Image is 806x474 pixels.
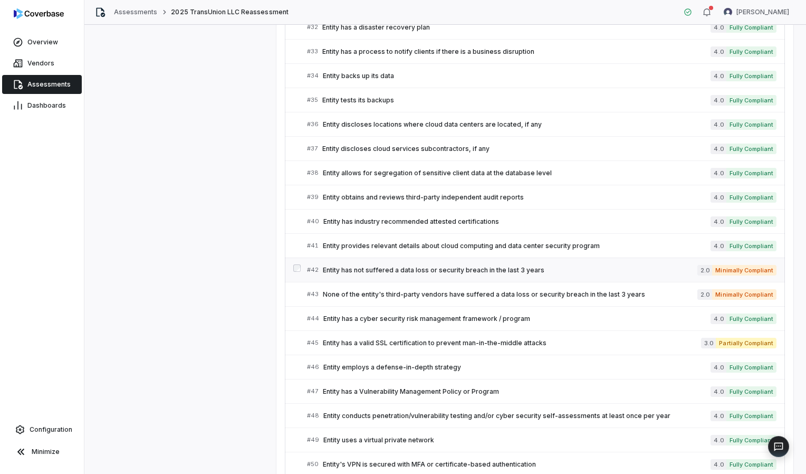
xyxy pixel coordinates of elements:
a: #32Entity has a disaster recovery plan4.0Fully Compliant [307,15,776,39]
button: Meghan Paonessa avatar[PERSON_NAME] [717,4,795,20]
span: [PERSON_NAME] [736,8,789,16]
span: Fully Compliant [726,241,776,251]
span: Entity provides relevant details about cloud computing and data center security program [323,242,711,250]
span: 4.0 [711,241,726,251]
span: # 36 [307,120,319,128]
span: Entity allows for segregation of sensitive client data at the database level [323,169,711,177]
span: Entity conducts penetration/vulnerability testing and/or cyber security self-assessments at least... [323,412,711,420]
span: Assessments [27,80,71,89]
a: #44Entity has a cyber security risk management framework / program4.0Fully Compliant [307,307,776,330]
span: 4.0 [711,362,726,373]
a: #49Entity uses a virtual private network4.0Fully Compliant [307,428,776,452]
span: Fully Compliant [726,119,776,130]
span: Fully Compliant [726,168,776,178]
a: #39Entity obtains and reviews third-party independent audit reports4.0Fully Compliant [307,185,776,209]
span: # 42 [307,266,319,274]
span: Entity discloses cloud services subcontractors, if any [322,145,711,153]
span: Configuration [30,425,72,434]
span: 4.0 [711,71,726,81]
span: # 41 [307,242,319,250]
a: #34Entity backs up its data4.0Fully Compliant [307,64,776,88]
span: # 48 [307,412,319,420]
span: Entity obtains and reviews third-party independent audit reports [323,193,711,202]
span: # 33 [307,48,318,55]
a: #46Entity employs a defense-in-depth strategy4.0Fully Compliant [307,355,776,379]
span: # 47 [307,387,319,395]
span: 4.0 [711,192,726,203]
span: 2.0 [697,289,712,300]
span: Minimally Compliant [712,265,776,276]
span: Entity has a valid SSL certification to prevent man-in-the-middle attacks [323,339,701,347]
a: Assessments [114,8,157,16]
span: 4.0 [711,168,726,178]
span: 2.0 [697,265,712,276]
span: 4.0 [711,144,726,154]
span: 4.0 [711,95,726,106]
span: Minimally Compliant [712,289,776,300]
span: Fully Compliant [726,386,776,397]
a: #36Entity discloses locations where cloud data centers are located, if any4.0Fully Compliant [307,112,776,136]
a: #47Entity has a Vulnerability Management Policy or Program4.0Fully Compliant [307,380,776,403]
span: Overview [27,38,58,46]
span: Entity backs up its data [323,72,711,80]
span: Fully Compliant [726,22,776,33]
span: # 50 [307,460,319,468]
span: Dashboards [27,101,66,110]
a: #43None of the entity's third-party vendors have suffered a data loss or security breach in the l... [307,282,776,306]
a: Dashboards [2,96,82,115]
a: Vendors [2,54,82,73]
span: # 39 [307,193,319,201]
a: #48Entity conducts penetration/vulnerability testing and/or cyber security self-assessments at le... [307,404,776,428]
span: 4.0 [711,216,726,227]
a: #42Entity has not suffered a data loss or security breach in the last 3 years2.0Minimally Compliant [307,258,776,282]
a: Overview [2,33,82,52]
span: # 45 [307,339,319,347]
span: # 49 [307,436,319,444]
span: Fully Compliant [726,362,776,373]
span: 4.0 [711,46,726,57]
span: # 37 [307,145,318,153]
span: Entity has industry recommended attested certifications [323,217,711,226]
img: logo-D7KZi-bG.svg [14,8,64,19]
span: Fully Compliant [726,71,776,81]
span: Vendors [27,59,54,68]
span: 4.0 [711,119,726,130]
a: Configuration [4,420,80,439]
span: # 44 [307,315,319,323]
span: Entity discloses locations where cloud data centers are located, if any [323,120,711,129]
a: Assessments [2,75,82,94]
span: Fully Compliant [726,46,776,57]
span: # 32 [307,23,318,31]
span: Fully Compliant [726,459,776,470]
a: #45Entity has a valid SSL certification to prevent man-in-the-middle attacks3.0Partially Compliant [307,331,776,355]
span: 4.0 [711,459,726,470]
span: # 43 [307,290,319,298]
span: # 35 [307,96,318,104]
span: Fully Compliant [726,411,776,421]
span: Entity has a disaster recovery plan [322,23,711,32]
span: # 40 [307,217,319,225]
span: Entity has a Vulnerability Management Policy or Program [323,387,711,396]
span: Entity has a cyber security risk management framework / program [323,315,711,323]
a: #35Entity tests its backups4.0Fully Compliant [307,88,776,112]
span: 4.0 [711,411,726,421]
button: Minimize [4,441,80,462]
span: # 34 [307,72,319,80]
span: 4.0 [711,386,726,397]
a: #37Entity discloses cloud services subcontractors, if any4.0Fully Compliant [307,137,776,160]
a: #41Entity provides relevant details about cloud computing and data center security program4.0Full... [307,234,776,258]
span: Fully Compliant [726,95,776,106]
span: None of the entity's third-party vendors have suffered a data loss or security breach in the last... [323,290,697,299]
span: Entity has not suffered a data loss or security breach in the last 3 years [323,266,697,274]
a: #40Entity has industry recommended attested certifications4.0Fully Compliant [307,210,776,233]
span: Minimize [32,448,60,456]
a: #38Entity allows for segregation of sensitive client data at the database level4.0Fully Compliant [307,161,776,185]
span: 4.0 [711,435,726,445]
span: Entity uses a virtual private network [323,436,711,444]
span: Entity employs a defense-in-depth strategy [323,363,711,372]
span: Fully Compliant [726,144,776,154]
span: # 38 [307,169,319,177]
span: Entity's VPN is secured with MFA or certificate-based authentication [323,460,711,469]
span: 4.0 [711,22,726,33]
span: 3.0 [701,338,716,348]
